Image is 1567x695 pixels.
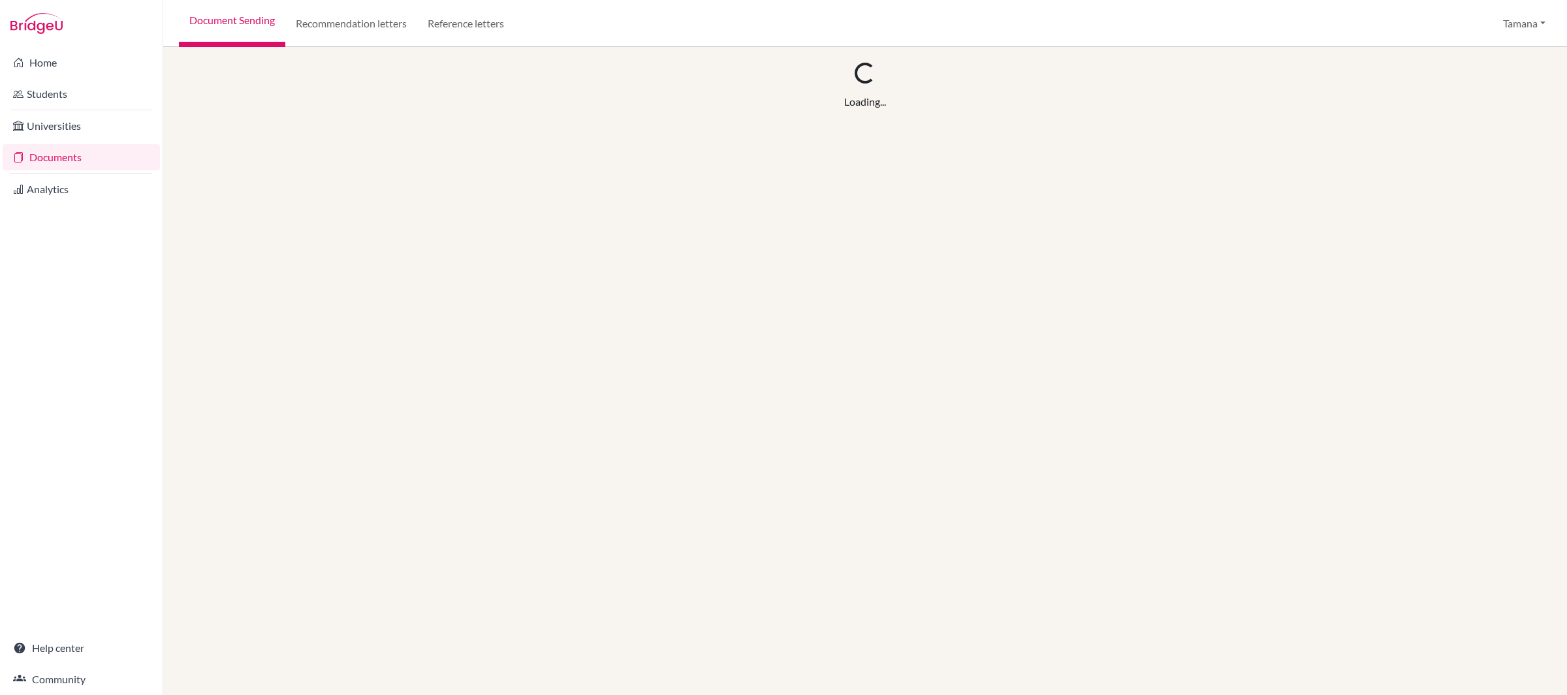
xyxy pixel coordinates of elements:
[3,50,160,76] a: Home
[3,666,160,692] a: Community
[3,635,160,661] a: Help center
[1497,11,1551,36] button: Tamana
[3,113,160,139] a: Universities
[3,81,160,107] a: Students
[3,176,160,202] a: Analytics
[3,144,160,170] a: Documents
[10,13,63,34] img: Bridge-U
[844,94,886,110] div: Loading...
